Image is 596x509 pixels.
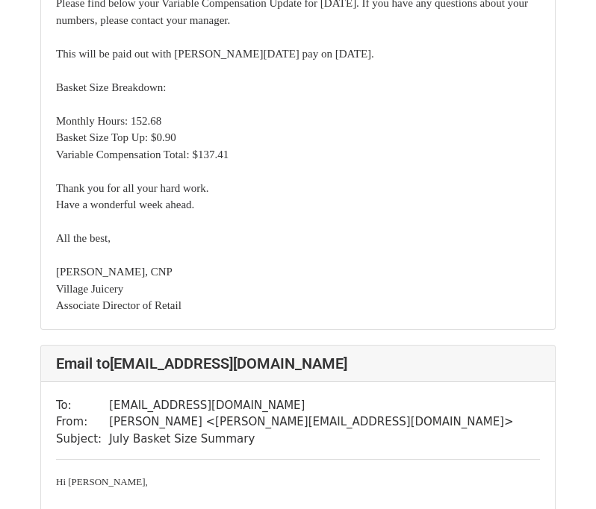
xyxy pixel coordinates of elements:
[56,475,540,490] div: ​Hi [PERSON_NAME],
[521,437,596,509] iframe: Chat Widget
[56,431,109,448] td: Subject:
[56,355,540,372] h4: Email to [EMAIL_ADDRESS][DOMAIN_NAME]
[56,413,109,431] td: From:
[56,397,109,414] td: To:
[56,283,123,295] font: Village Juicery
[109,431,513,448] td: July Basket Size Summary
[56,299,181,311] font: Associate Director of Retail
[56,232,173,278] font: All the best, [PERSON_NAME], CNP
[56,62,540,213] div: Basket Size Breakdown: Monthly Hours: 152.68 Basket Size Top Up: $0.90 Variable Compensation Tota...
[109,397,513,414] td: [EMAIL_ADDRESS][DOMAIN_NAME]
[56,46,540,63] div: This will be paid out with [PERSON_NAME][DATE] pay on [DATE].
[109,413,513,431] td: [PERSON_NAME] < [PERSON_NAME][EMAIL_ADDRESS][DOMAIN_NAME] >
